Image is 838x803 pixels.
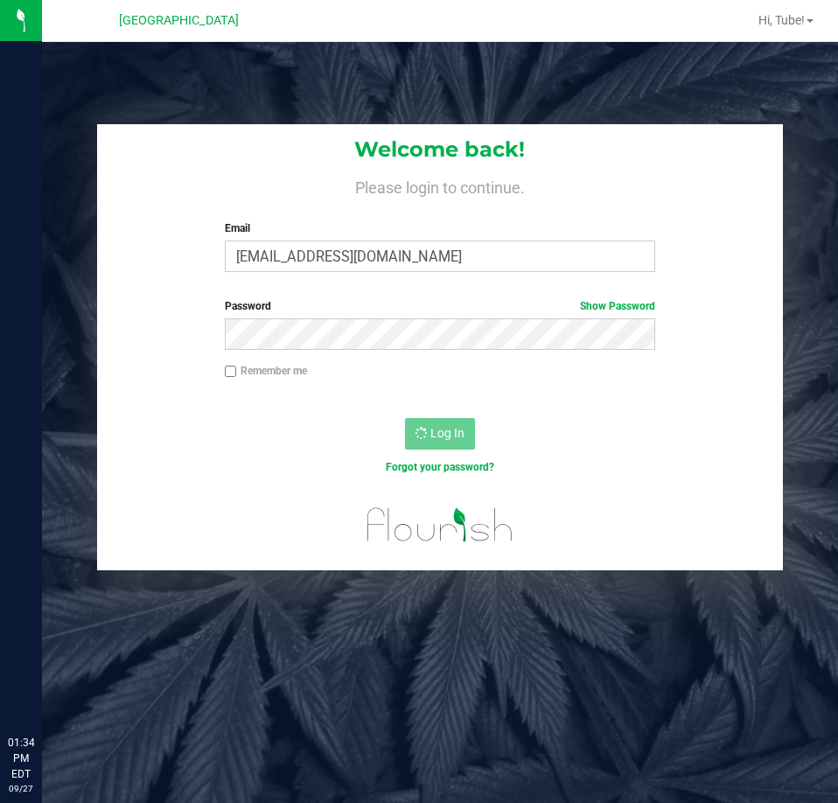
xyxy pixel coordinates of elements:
label: Remember me [225,363,307,379]
img: flourish_logo.svg [354,493,526,556]
button: Log In [405,418,475,450]
p: 01:34 PM EDT [8,735,34,782]
span: Hi, Tube! [758,13,805,27]
p: 09/27 [8,782,34,795]
a: Forgot your password? [386,461,494,473]
input: Remember me [225,366,237,378]
a: Show Password [580,300,655,312]
span: Log In [430,426,464,440]
h1: Welcome back! [97,138,782,161]
label: Email [225,220,655,236]
h4: Please login to continue. [97,175,782,196]
span: Password [225,300,271,312]
span: [GEOGRAPHIC_DATA] [119,13,239,28]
